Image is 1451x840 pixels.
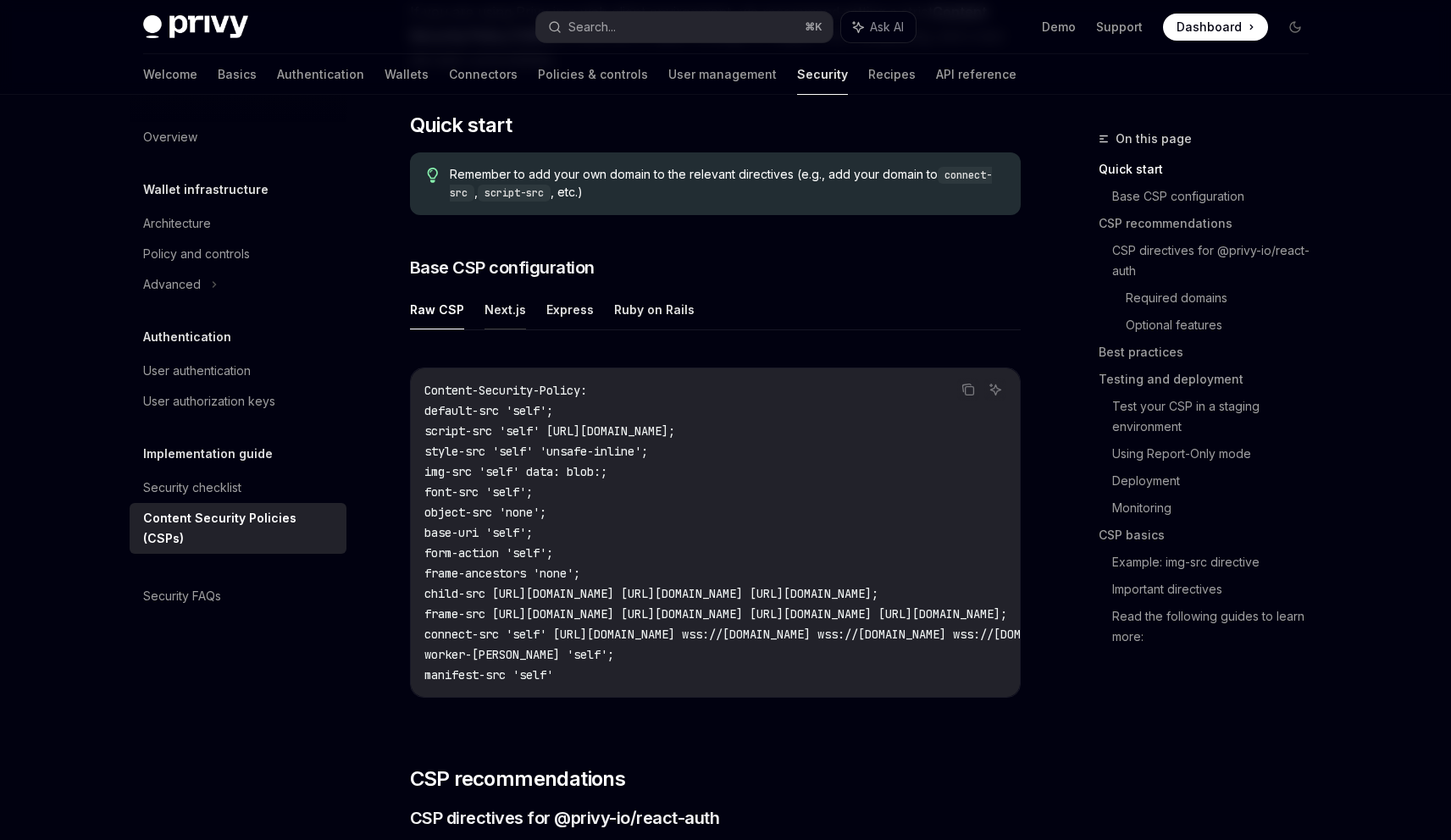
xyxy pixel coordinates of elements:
[130,122,346,152] a: Overview
[143,54,197,95] a: Welcome
[1099,210,1322,237] a: CSP recommendations
[536,12,833,42] button: Search...⌘K
[805,20,822,34] span: ⌘ K
[841,12,916,42] button: Ask AI
[424,545,553,561] span: form-action 'self';
[410,256,595,279] span: Base CSP configuration
[1112,576,1322,603] a: Important directives
[424,464,607,479] span: img-src 'self' data: blob:;
[143,180,269,200] h5: Wallet infrastructure
[1112,549,1322,576] a: Example: img-src directive
[410,765,626,793] span: CSP recommendations
[538,54,648,95] a: Policies & controls
[130,208,346,239] a: Architecture
[868,54,916,95] a: Recipes
[143,127,197,147] div: Overview
[143,244,250,264] div: Policy and controls
[1099,156,1322,183] a: Quick start
[1282,14,1309,41] button: Toggle dark mode
[1126,285,1322,312] a: Required domains
[424,566,580,581] span: frame-ancestors 'none';
[450,166,1003,202] span: Remember to add your own domain to the relevant directives (e.g., add your domain to , , etc.)
[385,54,429,95] a: Wallets
[143,586,221,606] div: Security FAQs
[424,667,553,682] span: manifest-src 'self'
[143,478,241,498] div: Security checklist
[1116,129,1192,149] span: On this page
[1099,522,1322,549] a: CSP basics
[478,185,551,202] code: script-src
[130,239,346,269] a: Policy and controls
[424,586,878,601] span: child-src [URL][DOMAIN_NAME] [URL][DOMAIN_NAME] [URL][DOMAIN_NAME];
[546,290,594,329] button: Express
[143,213,211,234] div: Architecture
[614,290,695,329] button: Ruby on Rails
[424,627,1380,642] span: connect-src 'self' [URL][DOMAIN_NAME] wss://[DOMAIN_NAME] wss://[DOMAIN_NAME] wss://[DOMAIN_NAME]...
[424,403,553,418] span: default-src 'self';
[143,327,231,347] h5: Authentication
[1099,366,1322,393] a: Testing and deployment
[424,444,648,459] span: style-src 'self' 'unsafe-inline';
[410,112,512,139] span: Quick start
[797,54,848,95] a: Security
[424,606,1007,622] span: frame-src [URL][DOMAIN_NAME] [URL][DOMAIN_NAME] [URL][DOMAIN_NAME] [URL][DOMAIN_NAME];
[424,484,533,500] span: font-src 'self';
[130,472,346,503] a: Security checklist
[424,647,614,662] span: worker-[PERSON_NAME] 'self';
[1096,19,1143,36] a: Support
[1126,312,1322,339] a: Optional features
[1163,14,1268,41] a: Dashboard
[143,15,248,39] img: dark logo
[1112,393,1322,440] a: Test your CSP in a staging environment
[424,383,587,398] span: Content-Security-Policy:
[450,167,992,202] code: connect-src
[668,54,777,95] a: User management
[1112,467,1322,495] a: Deployment
[130,356,346,386] a: User authentication
[936,54,1016,95] a: API reference
[130,386,346,417] a: User authorization keys
[143,274,201,295] div: Advanced
[424,423,675,439] span: script-src 'self' [URL][DOMAIN_NAME];
[1042,19,1076,36] a: Demo
[1112,440,1322,467] a: Using Report-Only mode
[143,444,273,464] h5: Implementation guide
[1112,183,1322,210] a: Base CSP configuration
[1177,19,1242,36] span: Dashboard
[410,290,464,329] button: Raw CSP
[143,508,336,549] div: Content Security Policies (CSPs)
[957,379,979,401] button: Copy the contents from the code block
[427,168,439,183] svg: Tip
[568,17,616,37] div: Search...
[1112,495,1322,522] a: Monitoring
[1112,603,1322,650] a: Read the following guides to learn more:
[143,361,251,381] div: User authentication
[485,290,526,329] button: Next.js
[870,19,904,36] span: Ask AI
[277,54,364,95] a: Authentication
[424,525,533,540] span: base-uri 'self';
[984,379,1006,401] button: Ask AI
[410,806,720,830] span: CSP directives for @privy-io/react-auth
[218,54,257,95] a: Basics
[130,503,346,554] a: Content Security Policies (CSPs)
[449,54,518,95] a: Connectors
[130,581,346,611] a: Security FAQs
[1112,237,1322,285] a: CSP directives for @privy-io/react-auth
[424,505,546,520] span: object-src 'none';
[1099,339,1322,366] a: Best practices
[143,391,275,412] div: User authorization keys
